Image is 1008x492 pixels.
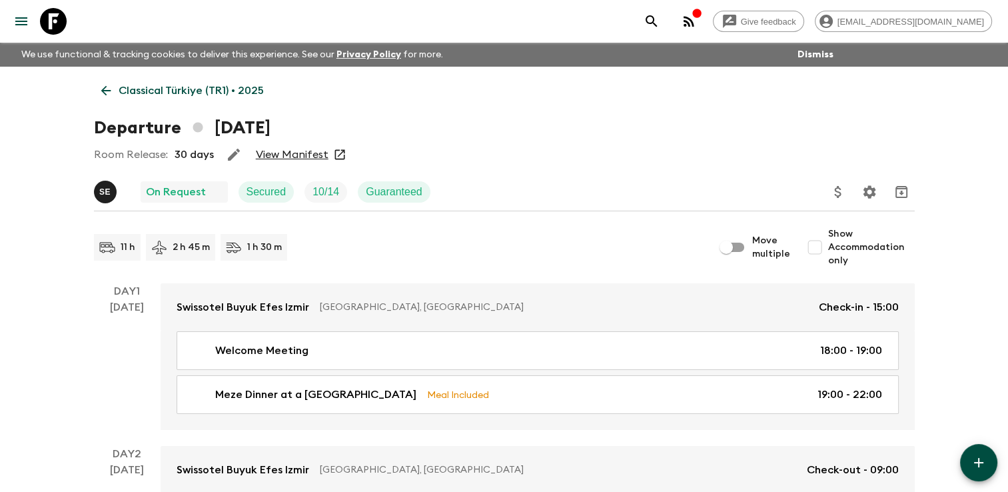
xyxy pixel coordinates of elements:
[856,179,883,205] button: Settings
[734,17,803,27] span: Give feedback
[815,11,992,32] div: [EMAIL_ADDRESS][DOMAIN_NAME]
[99,187,111,197] p: S E
[177,375,899,414] a: Meze Dinner at a [GEOGRAPHIC_DATA]Meal Included19:00 - 22:00
[312,184,339,200] p: 10 / 14
[175,147,214,163] p: 30 days
[94,185,119,195] span: Süleyman Erköse
[830,17,991,27] span: [EMAIL_ADDRESS][DOMAIN_NAME]
[121,241,135,254] p: 11 h
[256,148,328,161] a: View Manifest
[94,77,271,104] a: Classical Türkiye (TR1) • 2025
[110,299,144,430] div: [DATE]
[713,11,804,32] a: Give feedback
[16,43,448,67] p: We use functional & tracking cookies to deliver this experience. See our for more.
[239,181,294,203] div: Secured
[94,147,168,163] p: Room Release:
[94,446,161,462] p: Day 2
[336,50,401,59] a: Privacy Policy
[320,463,796,477] p: [GEOGRAPHIC_DATA], [GEOGRAPHIC_DATA]
[320,301,808,314] p: [GEOGRAPHIC_DATA], [GEOGRAPHIC_DATA]
[146,184,206,200] p: On Request
[820,343,882,359] p: 18:00 - 19:00
[119,83,264,99] p: Classical Türkiye (TR1) • 2025
[161,283,915,331] a: Swissotel Buyuk Efes Izmir[GEOGRAPHIC_DATA], [GEOGRAPHIC_DATA]Check-in - 15:00
[94,283,161,299] p: Day 1
[366,184,422,200] p: Guaranteed
[8,8,35,35] button: menu
[247,241,282,254] p: 1 h 30 m
[819,299,899,315] p: Check-in - 15:00
[888,179,915,205] button: Archive (Completed, Cancelled or Unsynced Departures only)
[638,8,665,35] button: search adventures
[304,181,347,203] div: Trip Fill
[94,115,270,141] h1: Departure [DATE]
[825,179,851,205] button: Update Price, Early Bird Discount and Costs
[94,181,119,203] button: SE
[215,343,308,359] p: Welcome Meeting
[752,234,791,261] span: Move multiple
[215,387,416,403] p: Meze Dinner at a [GEOGRAPHIC_DATA]
[817,387,882,403] p: 19:00 - 22:00
[173,241,210,254] p: 2 h 45 m
[427,387,489,402] p: Meal Included
[177,462,309,478] p: Swissotel Buyuk Efes Izmir
[177,331,899,370] a: Welcome Meeting18:00 - 19:00
[794,45,837,64] button: Dismiss
[807,462,899,478] p: Check-out - 09:00
[247,184,286,200] p: Secured
[177,299,309,315] p: Swissotel Buyuk Efes Izmir
[828,227,915,267] span: Show Accommodation only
